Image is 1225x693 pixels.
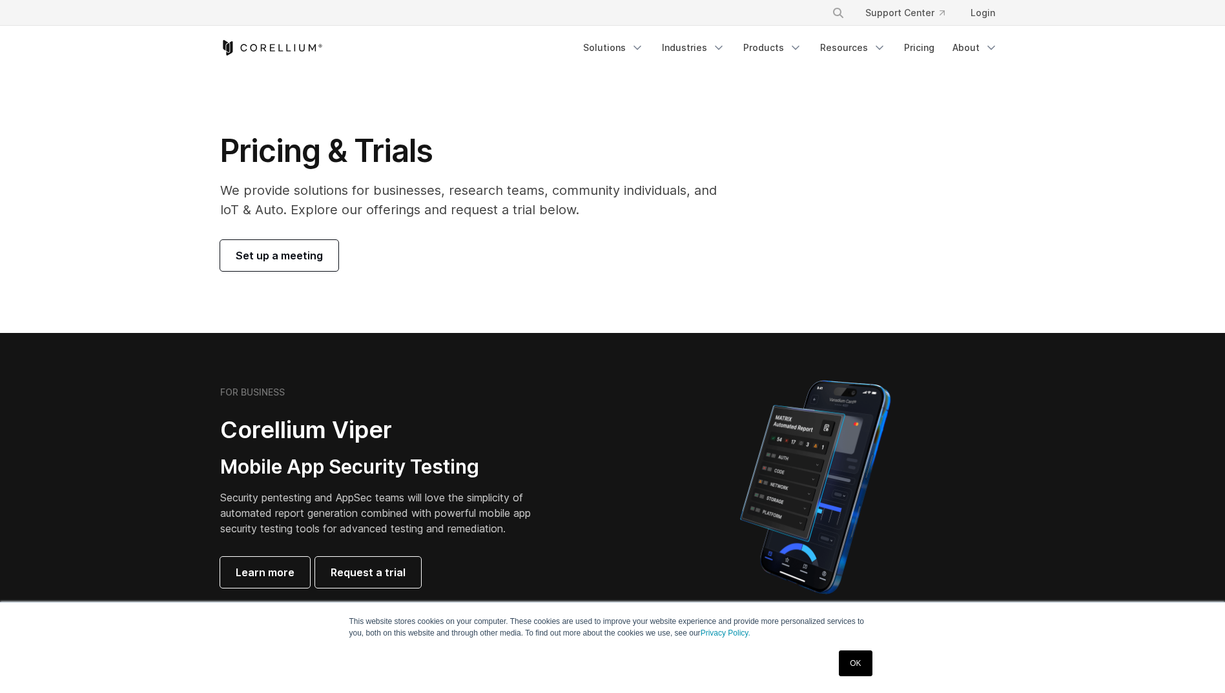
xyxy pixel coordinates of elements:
a: Support Center [855,1,955,25]
img: Corellium MATRIX automated report on iPhone showing app vulnerability test results across securit... [718,374,912,600]
span: Request a trial [331,565,406,580]
a: Resources [812,36,894,59]
a: Set up a meeting [220,240,338,271]
button: Search [827,1,850,25]
h3: Mobile App Security Testing [220,455,551,479]
p: This website stores cookies on your computer. These cookies are used to improve your website expe... [349,616,876,639]
p: We provide solutions for businesses, research teams, community individuals, and IoT & Auto. Explo... [220,181,735,219]
a: Privacy Policy. [701,628,750,638]
a: Corellium Home [220,40,323,55]
h2: Corellium Viper [220,416,551,445]
h1: Pricing & Trials [220,132,735,170]
div: Navigation Menu [575,36,1005,59]
a: Login [960,1,1005,25]
h6: FOR BUSINESS [220,387,285,398]
a: OK [839,650,872,676]
a: About [945,36,1005,59]
a: Learn more [220,557,310,588]
a: Products [736,36,810,59]
span: Learn more [236,565,294,580]
a: Pricing [896,36,942,59]
a: Request a trial [315,557,421,588]
div: Navigation Menu [816,1,1005,25]
a: Industries [654,36,733,59]
a: Solutions [575,36,652,59]
p: Security pentesting and AppSec teams will love the simplicity of automated report generation comb... [220,490,551,536]
span: Set up a meeting [236,248,323,263]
